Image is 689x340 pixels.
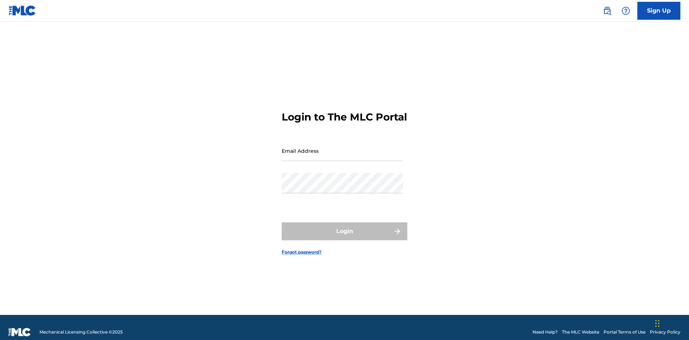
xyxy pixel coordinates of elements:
img: search [603,6,611,15]
img: MLC Logo [9,5,36,16]
a: Privacy Policy [650,329,680,335]
a: Forgot password? [282,249,322,255]
img: help [622,6,630,15]
iframe: Chat Widget [653,306,689,340]
h3: Login to The MLC Portal [282,111,407,123]
a: Sign Up [637,2,680,20]
span: Mechanical Licensing Collective © 2025 [39,329,123,335]
div: Help [619,4,633,18]
div: Drag [655,313,660,334]
a: Need Help? [533,329,558,335]
img: logo [9,328,31,336]
a: The MLC Website [562,329,599,335]
a: Public Search [600,4,614,18]
a: Portal Terms of Use [604,329,646,335]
